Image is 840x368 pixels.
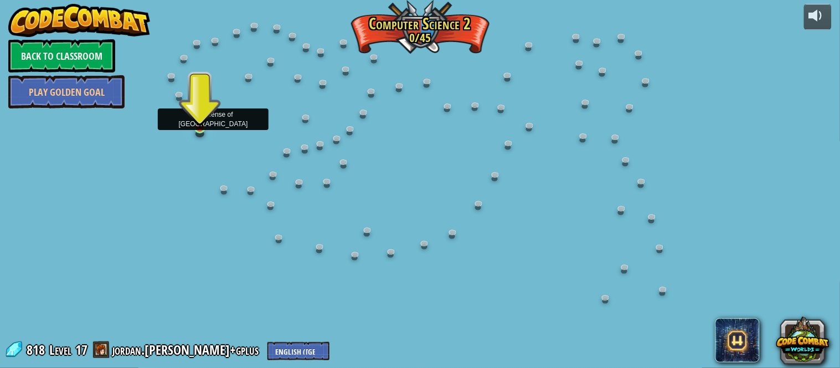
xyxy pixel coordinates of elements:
[8,39,115,72] a: Back to Classroom
[8,4,150,37] img: CodeCombat - Learn how to code by playing a game
[27,341,48,359] span: 818
[193,97,207,128] img: level-banner-unstarted.png
[804,4,832,30] button: Adjust volume
[75,341,87,359] span: 17
[8,75,125,108] a: Play Golden Goal
[112,341,262,359] a: jordan.[PERSON_NAME]+gplus
[49,341,71,359] span: Level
